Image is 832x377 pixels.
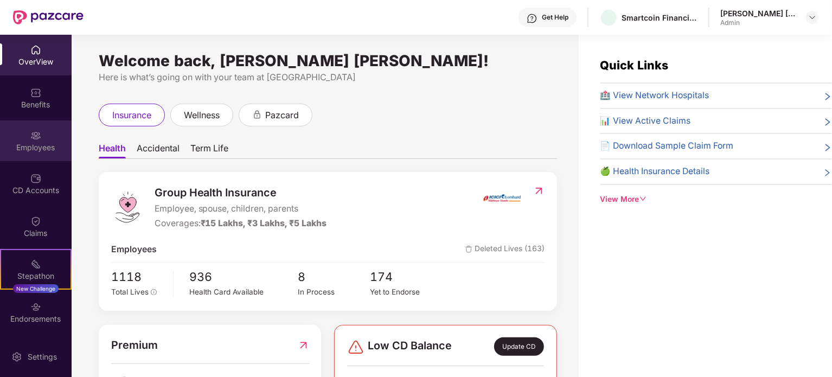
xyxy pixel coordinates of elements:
[533,186,545,196] img: RedirectIcon
[370,268,443,286] span: 174
[298,337,309,354] img: RedirectIcon
[639,195,647,203] span: down
[600,114,691,128] span: 📊 View Active Claims
[111,287,149,296] span: Total Lives
[111,191,144,223] img: logo
[111,268,165,286] span: 1118
[808,13,817,22] img: svg+xml;base64,PHN2ZyBpZD0iRHJvcGRvd24tMzJ4MzIiIHhtbG5zPSJodHRwOi8vd3d3LnczLm9yZy8yMDAwL3N2ZyIgd2...
[298,268,370,286] span: 8
[111,337,158,354] span: Premium
[823,142,832,153] span: right
[600,165,710,178] span: 🍏 Health Insurance Details
[201,218,327,228] span: ₹15 Lakhs, ₹3 Lakhs, ₹5 Lakhs
[137,143,180,158] span: Accidental
[30,173,41,184] img: svg+xml;base64,PHN2ZyBpZD0iQ0RfQWNjb3VudHMiIGRhdGEtbmFtZT0iQ0QgQWNjb3VudHMiIHhtbG5zPSJodHRwOi8vd3...
[494,337,544,356] div: Update CD
[1,271,71,282] div: Stepathon
[823,167,832,178] span: right
[823,91,832,103] span: right
[368,337,452,356] span: Low CD Balance
[13,284,59,293] div: New Challenge
[30,216,41,227] img: svg+xml;base64,PHN2ZyBpZD0iQ2xhaW0iIHhtbG5zPSJodHRwOi8vd3d3LnczLm9yZy8yMDAwL3N2ZyIgd2lkdGg9IjIwIi...
[30,130,41,141] img: svg+xml;base64,PHN2ZyBpZD0iRW1wbG95ZWVzIiB4bWxucz0iaHR0cDovL3d3dy53My5vcmcvMjAwMC9zdmciIHdpZHRoPS...
[252,110,262,119] div: animation
[370,286,443,298] div: Yet to Endorse
[720,8,796,18] div: [PERSON_NAME] [PERSON_NAME]
[30,87,41,98] img: svg+xml;base64,PHN2ZyBpZD0iQmVuZWZpdHMiIHhtbG5zPSJodHRwOi8vd3d3LnczLm9yZy8yMDAwL3N2ZyIgd2lkdGg9Ij...
[155,184,327,201] span: Group Health Insurance
[190,268,298,286] span: 936
[465,243,545,257] span: Deleted Lives (163)
[823,117,832,128] span: right
[11,352,22,362] img: svg+xml;base64,PHN2ZyBpZD0iU2V0dGluZy0yMHgyMCIgeG1sbnM9Imh0dHA6Ly93d3cudzMub3JnLzIwMDAvc3ZnIiB3aW...
[298,286,370,298] div: In Process
[542,13,568,22] div: Get Help
[347,338,364,356] img: svg+xml;base64,PHN2ZyBpZD0iRGFuZ2VyLTMyeDMyIiB4bWxucz0iaHR0cDovL3d3dy53My5vcmcvMjAwMC9zdmciIHdpZH...
[30,259,41,270] img: svg+xml;base64,PHN2ZyB4bWxucz0iaHR0cDovL3d3dy53My5vcmcvMjAwMC9zdmciIHdpZHRoPSIyMSIgaGVpZ2h0PSIyMC...
[190,286,298,298] div: Health Card Available
[30,44,41,55] img: svg+xml;base64,PHN2ZyBpZD0iSG9tZSIgeG1sbnM9Imh0dHA6Ly93d3cudzMub3JnLzIwMDAvc3ZnIiB3aWR0aD0iMjAiIG...
[720,18,796,27] div: Admin
[112,108,151,122] span: insurance
[155,217,327,231] div: Coverages:
[482,184,522,212] img: insurerIcon
[24,352,60,362] div: Settings
[600,58,669,72] span: Quick Links
[527,13,537,24] img: svg+xml;base64,PHN2ZyBpZD0iSGVscC0zMngzMiIgeG1sbnM9Imh0dHA6Ly93d3cudzMub3JnLzIwMDAvc3ZnIiB3aWR0aD...
[13,10,84,24] img: New Pazcare Logo
[600,89,709,103] span: 🏥 View Network Hospitals
[155,202,327,216] span: Employee, spouse, children, parents
[99,143,126,158] span: Health
[184,108,220,122] span: wellness
[600,194,832,206] div: View More
[111,243,157,257] span: Employees
[30,302,41,312] img: svg+xml;base64,PHN2ZyBpZD0iRW5kb3JzZW1lbnRzIiB4bWxucz0iaHR0cDovL3d3dy53My5vcmcvMjAwMC9zdmciIHdpZH...
[99,71,557,84] div: Here is what’s going on with your team at [GEOGRAPHIC_DATA]
[465,246,472,253] img: deleteIcon
[265,108,299,122] span: pazcard
[190,143,228,158] span: Term Life
[601,10,617,25] img: image%20(1).png
[151,289,157,296] span: info-circle
[622,12,697,23] div: Smartcoin Financials Private Limited
[600,139,734,153] span: 📄 Download Sample Claim Form
[99,56,557,65] div: Welcome back, [PERSON_NAME] [PERSON_NAME]!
